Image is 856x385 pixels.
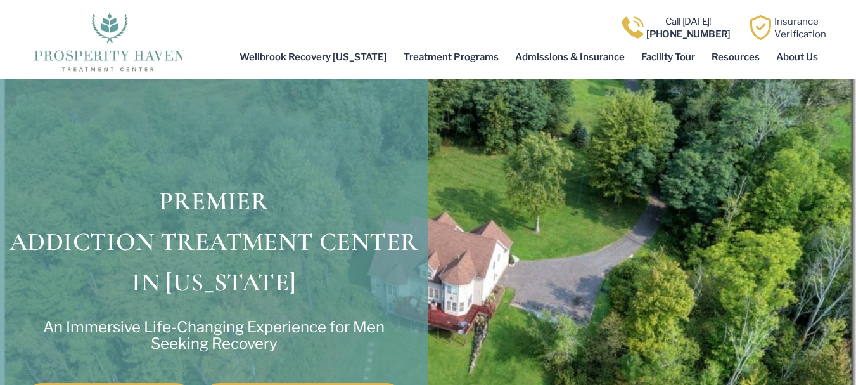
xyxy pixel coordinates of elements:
[703,42,768,72] a: Resources
[774,16,826,40] a: InsuranceVerification
[748,15,773,40] img: Learn how Prosperity Haven, a verified substance abuse center can help you overcome your addiction
[231,42,395,72] a: Wellbrook Recovery [US_STATE]
[633,42,703,72] a: Facility Tour
[768,42,826,72] a: About Us
[30,10,188,73] img: The logo for Prosperity Haven Addiction Recovery Center.
[646,29,731,40] b: [PHONE_NUMBER]
[395,42,507,72] a: Treatment Programs
[646,16,731,40] a: Call [DATE]![PHONE_NUMBER]
[507,42,633,72] a: Admissions & Insurance
[16,319,412,353] p: An Immersive Life-Changing Experience for Men Seeking Recovery
[620,15,645,40] img: Call one of Prosperity Haven's dedicated counselors today so we can help you overcome addiction
[6,181,422,303] h1: PREMIER ADDICTION TREATMENT CENTER IN [US_STATE]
